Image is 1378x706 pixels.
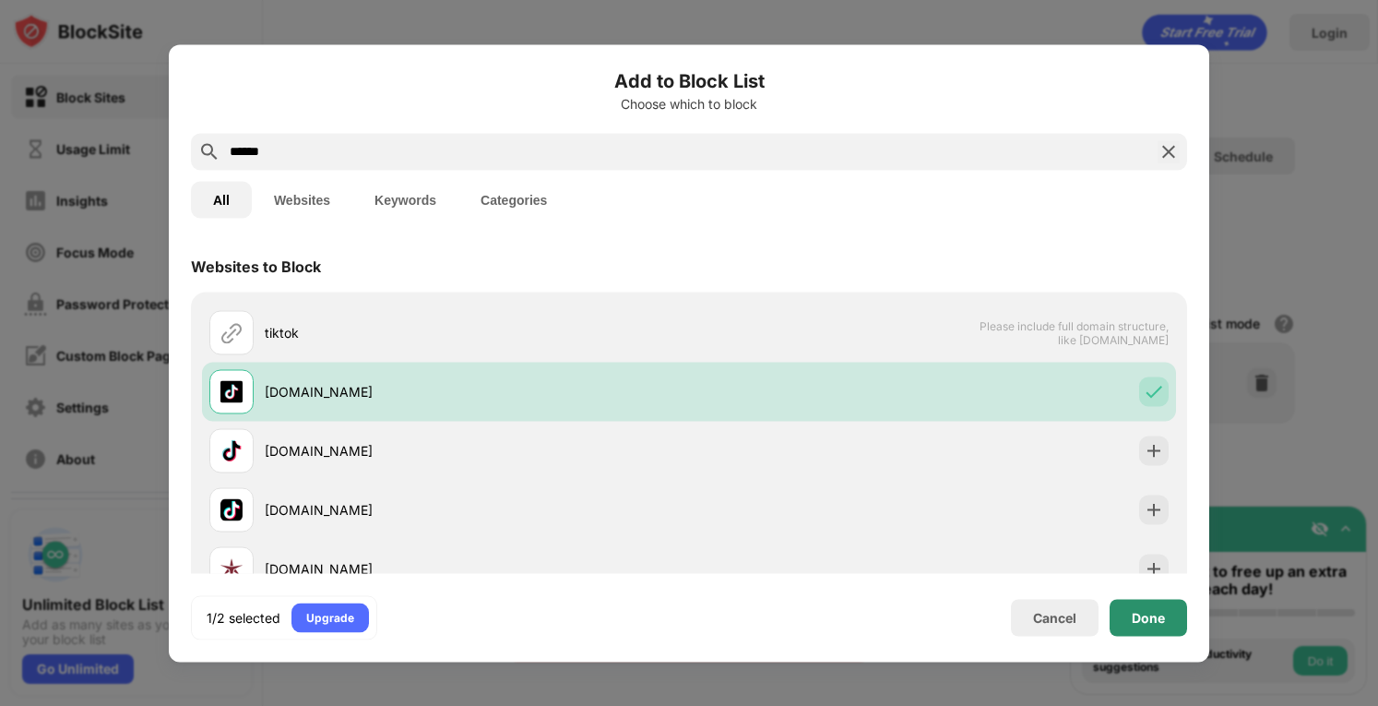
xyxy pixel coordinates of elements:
button: Websites [252,181,352,218]
button: Categories [458,181,569,218]
div: Done [1132,610,1165,625]
img: favicons [220,439,243,461]
div: Cancel [1033,610,1076,626]
div: 1/2 selected [207,608,280,627]
button: All [191,181,252,218]
div: [DOMAIN_NAME] [265,500,689,520]
div: Choose which to block [191,96,1187,111]
span: Please include full domain structure, like [DOMAIN_NAME] [979,318,1169,346]
div: Upgrade [306,608,354,627]
button: Keywords [352,181,458,218]
div: [DOMAIN_NAME] [265,441,689,461]
img: search.svg [198,140,220,162]
img: url.svg [220,321,243,343]
h6: Add to Block List [191,66,1187,94]
img: search-close [1158,140,1180,162]
div: [DOMAIN_NAME] [265,559,689,579]
div: [DOMAIN_NAME] [265,382,689,401]
div: tiktok [265,323,689,342]
div: Websites to Block [191,257,321,275]
img: favicons [220,557,243,580]
img: favicons [220,380,243,402]
img: favicons [220,498,243,521]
